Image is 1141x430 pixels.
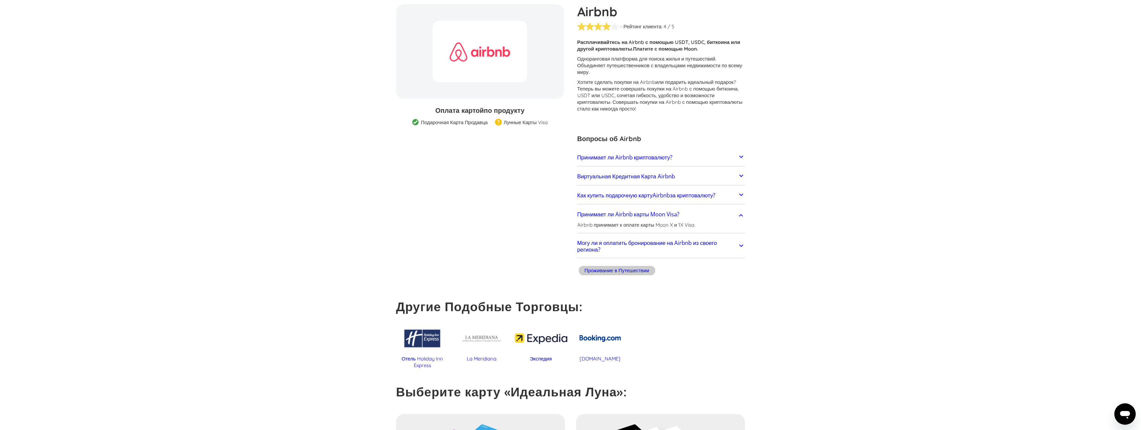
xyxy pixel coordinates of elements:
[577,79,745,112] p: Хотите сделать покупки на Airbnb ? Теперь вы можете совершать покупки на Airbnb с помощью биткоин...
[421,119,487,126] div: Подарочная Карта Продавца
[577,240,738,253] h2: Могу ли я оплатить бронирование на Airbnb из своего региона?
[577,173,675,180] h2: Виртуальная Кредитная Карта Airbnb
[1114,403,1136,425] iframe: Кнопка запуска окна обмена сообщениями
[585,267,649,274] div: Проживание в Путешествии
[655,79,734,85] span: или подарить идеальный подарок
[455,355,508,362] div: La Meridiana
[504,119,548,126] div: Лунные Карты Visa
[577,188,745,202] a: Как купить подарочную картуAirbnbза криптовалюту?
[577,265,657,278] a: Проживание в Путешествии
[396,106,564,115] h3: Оплата картой
[664,23,666,30] div: 4
[577,39,745,52] p: Расплачивайтесь на Airbnb с помощью USDT, USDC, биткоина или другой криптовалюты.
[577,192,716,199] h2: Как купить подарочную карту за криптовалюту?
[577,169,745,183] a: Виртуальная Кредитная Карта Airbnb
[396,299,583,314] strong: Другие Подобные Торговцы:
[577,208,745,222] a: Принимает ли Airbnb карты Moon Visa?
[577,222,696,228] p: Airbnb принимает к оплате карты Moon X и 1X Visa.
[577,4,745,19] h1: Airbnb
[574,355,627,362] div: [DOMAIN_NAME]
[577,134,745,144] h3: Вопросы об Airbnb
[396,384,627,399] strong: Выберите карту «Идеальная Луна»:
[577,154,673,161] h2: Принимает ли Airbnb криптовалюту?
[577,150,745,164] a: Принимает ли Airbnb криптовалюту?
[484,106,524,114] span: по продукту
[620,23,663,30] div: - Рейтинг клиента:
[396,355,449,369] div: Отель Holiday Inn Express
[515,322,567,362] a: Экспедия
[633,46,698,52] strong: Платите с помощью Moon.
[653,191,670,199] span: Airbnb
[515,355,567,362] div: Экспедия
[668,23,674,30] div: / 5
[396,322,449,369] a: Отель Holiday Inn Express
[577,211,680,218] h2: Принимает ли Airbnb карты Moon Visa?
[455,322,508,362] a: La Meridiana
[577,237,745,256] a: Могу ли я оплатить бронирование на Airbnb из своего региона?
[574,322,627,362] a: [DOMAIN_NAME]
[577,56,745,76] p: Одноранговая платформа для поиска жилья и путешествий. Объединяет путешественников с владельцами ...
